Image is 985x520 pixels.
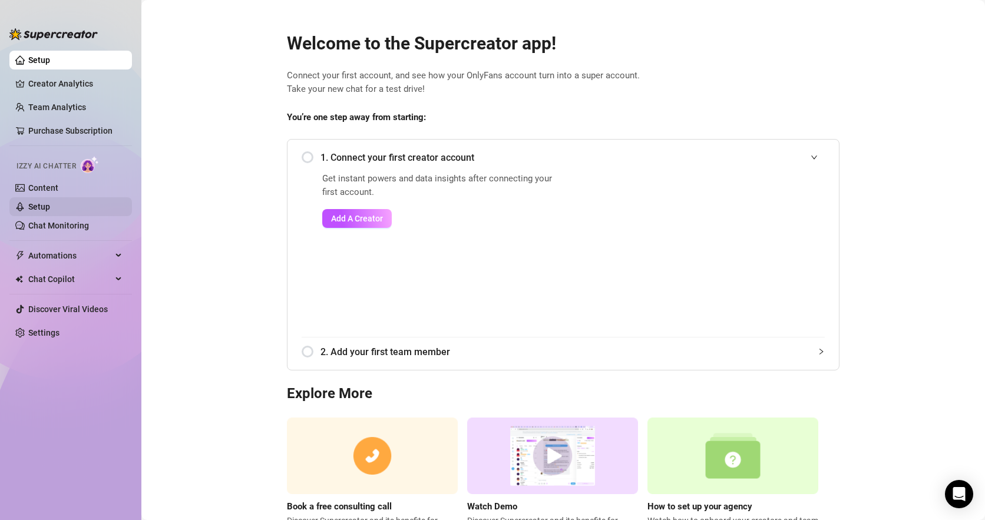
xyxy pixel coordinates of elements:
[331,214,383,223] span: Add A Creator
[322,209,392,228] button: Add A Creator
[28,246,112,265] span: Automations
[287,32,839,55] h2: Welcome to the Supercreator app!
[28,183,58,193] a: Content
[81,156,99,173] img: AI Chatter
[28,74,123,93] a: Creator Analytics
[28,270,112,289] span: Chat Copilot
[28,102,86,112] a: Team Analytics
[16,161,76,172] span: Izzy AI Chatter
[28,328,60,337] a: Settings
[15,275,23,283] img: Chat Copilot
[647,418,818,495] img: setup agency guide
[467,418,638,495] img: supercreator demo
[287,112,426,122] strong: You’re one step away from starting:
[322,172,560,200] span: Get instant powers and data insights after connecting your first account.
[322,209,560,228] a: Add A Creator
[589,172,825,323] iframe: Add Creators
[811,154,818,161] span: expanded
[302,337,825,366] div: 2. Add your first team member
[320,150,825,165] span: 1. Connect your first creator account
[467,501,517,512] strong: Watch Demo
[28,304,108,314] a: Discover Viral Videos
[287,69,839,97] span: Connect your first account, and see how your OnlyFans account turn into a super account. Take you...
[287,385,839,403] h3: Explore More
[647,501,752,512] strong: How to set up your agency
[9,28,98,40] img: logo-BBDzfeDw.svg
[28,55,50,65] a: Setup
[28,202,50,211] a: Setup
[28,221,89,230] a: Chat Monitoring
[28,121,123,140] a: Purchase Subscription
[287,501,392,512] strong: Book a free consulting call
[15,251,25,260] span: thunderbolt
[818,348,825,355] span: collapsed
[320,345,825,359] span: 2. Add your first team member
[302,143,825,172] div: 1. Connect your first creator account
[945,480,973,508] div: Open Intercom Messenger
[287,418,458,495] img: consulting call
